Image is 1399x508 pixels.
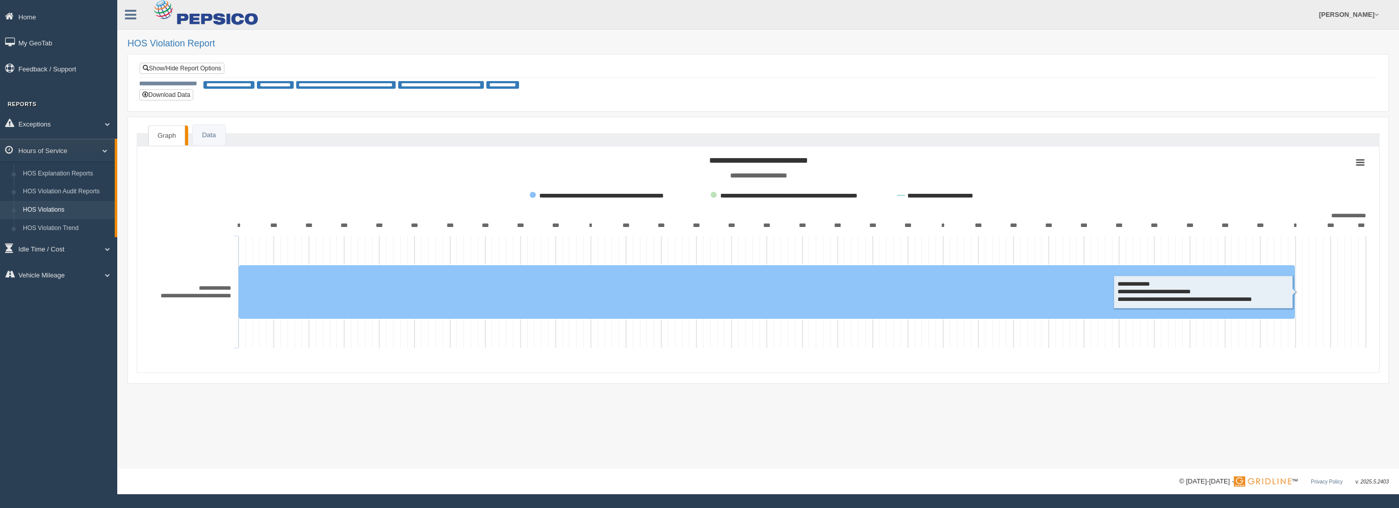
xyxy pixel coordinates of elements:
span: v. 2025.5.2403 [1356,479,1389,485]
a: HOS Violations [18,201,115,219]
a: Data [193,125,225,146]
button: Download Data [139,89,193,100]
a: HOS Explanation Reports [18,165,115,183]
a: Show/Hide Report Options [140,63,224,74]
h2: HOS Violation Report [127,39,1389,49]
div: © [DATE]-[DATE] - ™ [1179,476,1389,487]
a: Privacy Policy [1311,479,1342,485]
a: Graph [148,125,185,146]
a: HOS Violation Audit Reports [18,183,115,201]
a: HOS Violation Trend [18,219,115,238]
img: Gridline [1234,476,1291,487]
